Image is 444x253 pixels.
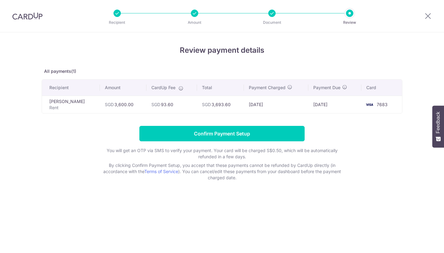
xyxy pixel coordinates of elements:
[327,19,372,26] p: Review
[105,102,114,107] span: SGD
[244,96,308,113] td: [DATE]
[363,101,376,108] img: <span class="translation_missing" title="translation missing: en.account_steps.new_confirm_form.b...
[432,106,444,147] button: Feedback - Show survey
[308,96,361,113] td: [DATE]
[172,19,217,26] p: Amount
[197,80,244,96] th: Total
[377,102,388,107] span: 7683
[42,96,100,113] td: [PERSON_NAME]
[144,169,178,174] a: Terms of Service
[151,85,175,91] span: CardUp Fee
[49,105,95,111] p: Rent
[249,85,286,91] span: Payment Charged
[197,96,244,113] td: 3,693.60
[100,96,146,113] td: 3,600.00
[42,68,402,74] p: All payments(1)
[435,112,441,133] span: Feedback
[361,80,402,96] th: Card
[151,102,160,107] span: SGD
[249,19,295,26] p: Document
[100,80,146,96] th: Amount
[99,147,345,160] p: You will get an OTP via SMS to verify your payment. Your card will be charged S$0.50, which will ...
[202,102,211,107] span: SGD
[12,12,43,20] img: CardUp
[42,45,402,56] h4: Review payment details
[42,80,100,96] th: Recipient
[313,85,340,91] span: Payment Due
[139,126,305,141] input: Confirm Payment Setup
[94,19,140,26] p: Recipient
[99,162,345,181] p: By clicking Confirm Payment Setup, you accept that these payments cannot be refunded by CardUp di...
[146,96,197,113] td: 93.60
